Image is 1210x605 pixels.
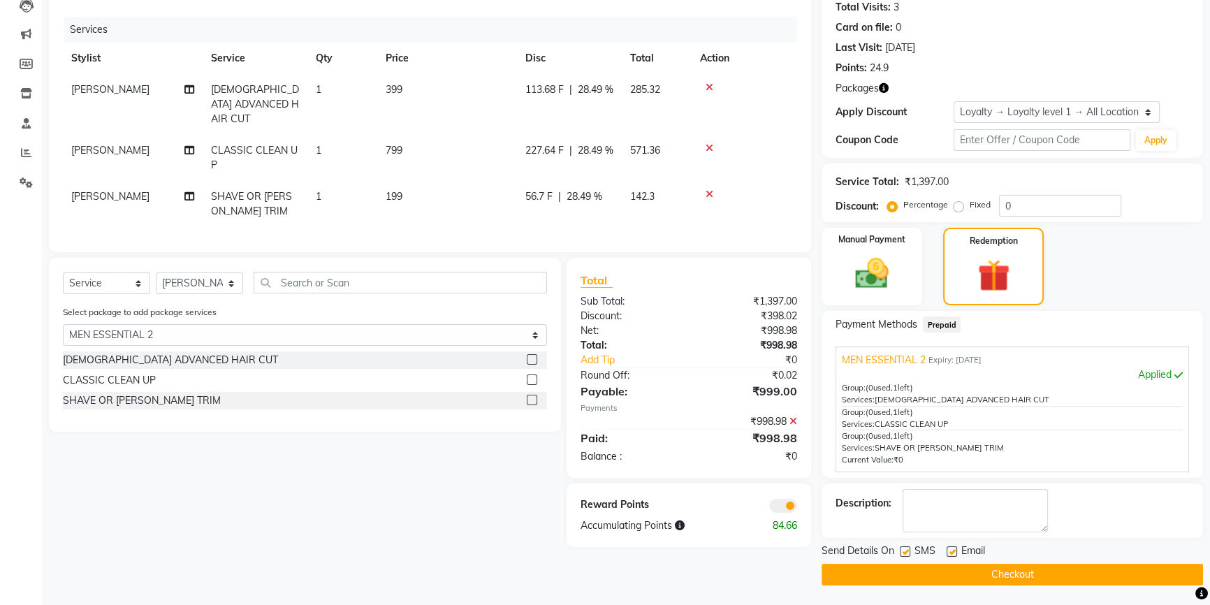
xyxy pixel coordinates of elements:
[570,518,749,533] div: Accumulating Points
[870,61,889,75] div: 24.9
[689,449,808,464] div: ₹0
[894,455,903,465] span: ₹0
[578,82,613,97] span: 28.49 %
[885,41,915,55] div: [DATE]
[836,175,899,189] div: Service Total:
[903,198,948,211] label: Percentage
[842,455,894,465] span: Current Value:
[570,449,689,464] div: Balance :
[875,419,948,429] span: CLASSIC CLEAN UP
[689,323,808,338] div: ₹998.98
[842,407,866,417] span: Group:
[211,190,292,217] span: SHAVE OR [PERSON_NAME] TRIM
[836,61,867,75] div: Points:
[954,129,1130,151] input: Enter Offer / Coupon Code
[842,419,875,429] span: Services:
[748,518,808,533] div: 84.66
[692,43,797,74] th: Action
[836,496,891,511] div: Description:
[1136,130,1176,151] button: Apply
[689,383,808,400] div: ₹999.00
[63,373,156,388] div: CLASSIC CLEAN UP
[64,17,808,43] div: Services
[970,198,991,211] label: Fixed
[630,144,660,156] span: 571.36
[211,83,299,125] span: [DEMOGRAPHIC_DATA] ADVANCED HAIR CUT
[842,431,866,441] span: Group:
[630,83,660,96] span: 285.32
[866,383,873,393] span: (0
[893,431,898,441] span: 1
[525,143,564,158] span: 227.64 F
[71,83,150,96] span: [PERSON_NAME]
[525,82,564,97] span: 113.68 F
[836,20,893,35] div: Card on file:
[525,189,553,204] span: 56.7 F
[842,443,875,453] span: Services:
[622,43,692,74] th: Total
[63,306,217,319] label: Select package to add package services
[689,294,808,309] div: ₹1,397.00
[386,83,402,96] span: 399
[866,431,913,441] span: used, left)
[689,368,808,383] div: ₹0.02
[866,383,913,393] span: used, left)
[842,395,875,404] span: Services:
[893,383,898,393] span: 1
[708,353,808,367] div: ₹0
[567,189,602,204] span: 28.49 %
[842,383,866,393] span: Group:
[71,144,150,156] span: [PERSON_NAME]
[970,235,1018,247] label: Redemption
[63,43,203,74] th: Stylist
[71,190,150,203] span: [PERSON_NAME]
[211,144,298,171] span: CLASSIC CLEAN UP
[689,414,808,429] div: ₹998.98
[377,43,517,74] th: Price
[630,190,655,203] span: 142.3
[570,353,709,367] a: Add Tip
[570,338,689,353] div: Total:
[581,273,613,288] span: Total
[923,316,961,333] span: Prepaid
[307,43,377,74] th: Qty
[842,353,926,367] span: MEN ESSENTIAL 2
[905,175,949,189] div: ₹1,397.00
[581,402,798,414] div: Payments
[63,393,221,408] div: SHAVE OR [PERSON_NAME] TRIM
[914,544,935,561] span: SMS
[836,105,954,119] div: Apply Discount
[836,317,917,332] span: Payment Methods
[836,199,879,214] div: Discount:
[689,338,808,353] div: ₹998.98
[254,272,547,293] input: Search or Scan
[570,497,689,513] div: Reward Points
[570,383,689,400] div: Payable:
[316,83,321,96] span: 1
[316,190,321,203] span: 1
[570,430,689,446] div: Paid:
[570,294,689,309] div: Sub Total:
[866,407,913,417] span: used, left)
[836,81,879,96] span: Packages
[517,43,622,74] th: Disc
[569,82,572,97] span: |
[968,256,1020,296] img: _gift.svg
[689,430,808,446] div: ₹998.98
[578,143,613,158] span: 28.49 %
[866,407,873,417] span: (0
[203,43,307,74] th: Service
[822,544,894,561] span: Send Details On
[570,323,689,338] div: Net:
[928,354,982,366] span: Expiry: [DATE]
[570,368,689,383] div: Round Off:
[845,254,899,293] img: _cash.svg
[689,309,808,323] div: ₹398.02
[875,395,1049,404] span: [DEMOGRAPHIC_DATA] ADVANCED HAIR CUT
[570,309,689,323] div: Discount:
[316,144,321,156] span: 1
[569,143,572,158] span: |
[866,431,873,441] span: (0
[558,189,561,204] span: |
[961,544,985,561] span: Email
